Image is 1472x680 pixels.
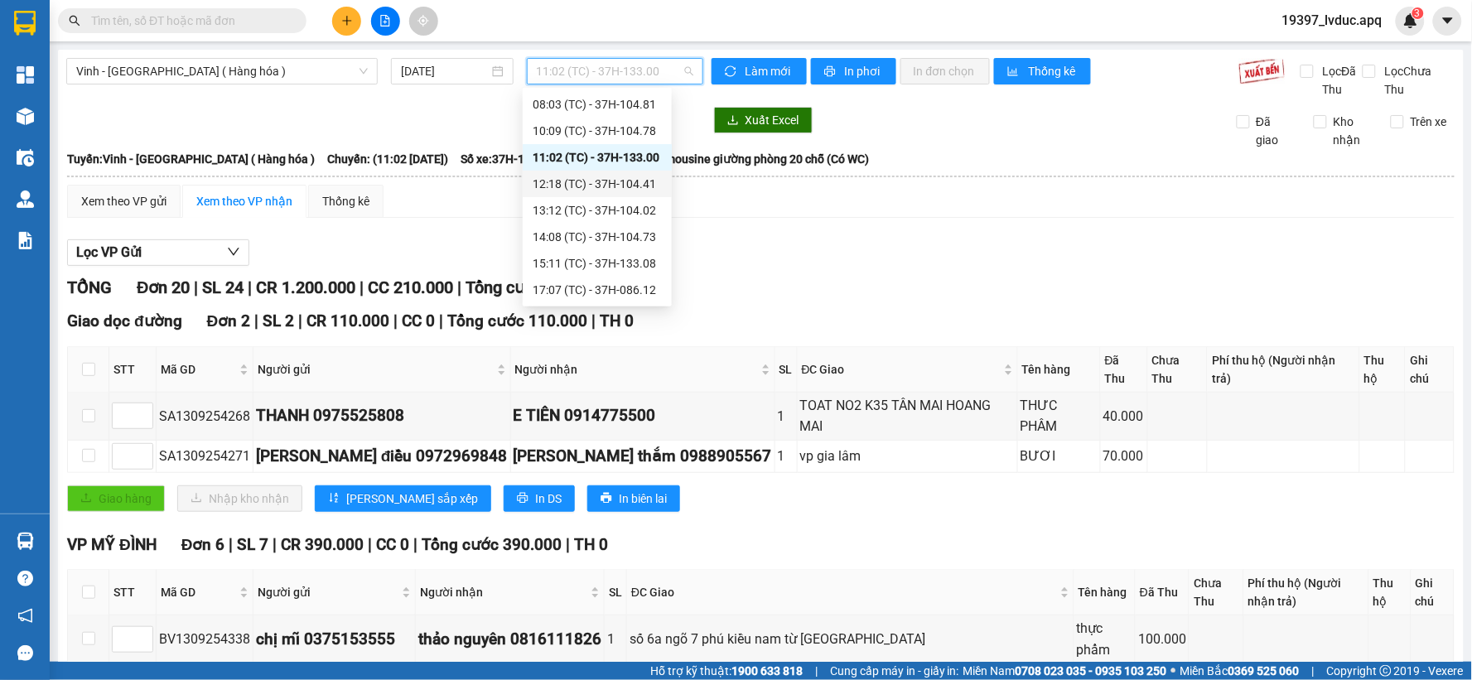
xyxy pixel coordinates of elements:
span: | [591,311,596,330]
th: STT [109,570,157,615]
th: Chưa Thu [1148,347,1208,393]
span: Lọc Đã Thu [1316,62,1363,99]
span: Người nhận [515,360,758,379]
img: logo-vxr [14,11,36,36]
img: 9k= [1238,58,1286,84]
span: | [273,535,277,554]
button: In đơn chọn [900,58,991,84]
span: | [457,277,461,297]
span: Người gửi [258,360,494,379]
img: dashboard-icon [17,66,34,84]
span: | [1312,662,1315,680]
th: Thu hộ [1369,570,1412,615]
div: 40.000 [1103,406,1145,427]
div: Xem theo VP gửi [81,192,167,210]
span: | [360,277,364,297]
span: Chuyến: (11:02 [DATE]) [327,150,448,168]
span: | [298,311,302,330]
span: CR 110.000 [306,311,389,330]
span: Tổng cước 110.000 [447,311,587,330]
div: 12:18 (TC) - 37H-104.41 [533,175,662,193]
span: CR 1.200.000 [256,277,355,297]
div: BV1309254338 [159,629,250,649]
span: ĐC Giao [631,583,1057,601]
span: 3 [1415,7,1421,19]
span: VP MỸ ĐÌNH [67,535,157,554]
img: warehouse-icon [17,190,34,208]
span: SL 24 [202,277,244,297]
span: 19397_lvduc.apq [1269,10,1396,31]
span: ĐC Giao [802,360,1001,379]
div: 08:03 (TC) - 37H-104.81 [533,95,662,113]
div: 1 [778,406,794,427]
span: CR 390.000 [281,535,364,554]
span: SL 2 [263,311,294,330]
th: Ghi chú [1406,347,1455,393]
span: In DS [535,490,562,508]
div: 1 [778,446,794,466]
button: downloadNhập kho nhận [177,485,302,512]
button: syncLàm mới [712,58,807,84]
div: vp gia lâm [800,446,1015,466]
th: Ghi chú [1412,570,1455,615]
div: thực phẩm [1077,618,1132,659]
button: bar-chartThống kê [994,58,1091,84]
td: BV1309254338 [157,615,253,663]
div: [PERSON_NAME] điều 0972969848 [256,444,508,469]
button: aim [409,7,438,36]
span: Miền Bắc [1180,662,1300,680]
span: printer [824,65,838,79]
span: Thống kê [1028,62,1078,80]
span: Làm mới [746,62,794,80]
span: CC 0 [376,535,409,554]
span: Lọc Chưa Thu [1378,62,1455,99]
span: Đơn 20 [137,277,190,297]
div: 13:12 (TC) - 37H-104.02 [533,201,662,219]
div: thảo nguyên 0816111826 [418,627,601,652]
button: Lọc VP Gửi [67,239,249,266]
button: uploadGiao hàng [67,485,165,512]
span: | [248,277,252,297]
th: STT [109,347,157,393]
div: 10:09 (TC) - 37H-104.78 [533,122,662,140]
img: warehouse-icon [17,533,34,550]
th: Phí thu hộ (Người nhận trả) [1208,347,1360,393]
span: sync [725,65,739,79]
span: Hỗ trợ kỹ thuật: [650,662,803,680]
span: sort-ascending [328,492,340,505]
span: In biên lai [619,490,667,508]
span: printer [601,492,612,505]
span: search [69,15,80,27]
span: plus [341,15,353,27]
button: downloadXuất Excel [714,107,813,133]
button: caret-down [1433,7,1462,36]
strong: 1900 633 818 [731,664,803,678]
div: SA1309254271 [159,446,250,466]
span: CC 0 [402,311,435,330]
span: file-add [379,15,391,27]
span: CC 210.000 [368,277,453,297]
div: 17:07 (TC) - 37H-086.12 [533,281,662,299]
th: Thu hộ [1360,347,1407,393]
span: TH 0 [574,535,608,554]
div: chị mĩ 0375153555 [256,627,413,652]
div: TOAT NO2 K35 TÂN MAI HOANG MAI [800,395,1015,436]
div: THANH 0975525808 [256,403,508,428]
span: Giao dọc đường [67,311,182,330]
span: SL 7 [237,535,268,554]
span: TH 0 [600,311,634,330]
span: Cung cấp máy in - giấy in: [830,662,959,680]
span: 11:02 (TC) - 37H-133.00 [537,59,693,84]
button: file-add [371,7,400,36]
span: caret-down [1441,13,1455,28]
button: printerIn DS [504,485,575,512]
div: Thống kê [322,192,369,210]
span: | [566,535,570,554]
b: Tuyến: Vinh - [GEOGRAPHIC_DATA] ( Hàng hóa ) [67,152,315,166]
img: warehouse-icon [17,149,34,166]
img: solution-icon [17,232,34,249]
span: Lọc VP Gửi [76,242,142,263]
div: Xem theo VP nhận [196,192,292,210]
div: 1 [607,629,624,649]
span: | [194,277,198,297]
